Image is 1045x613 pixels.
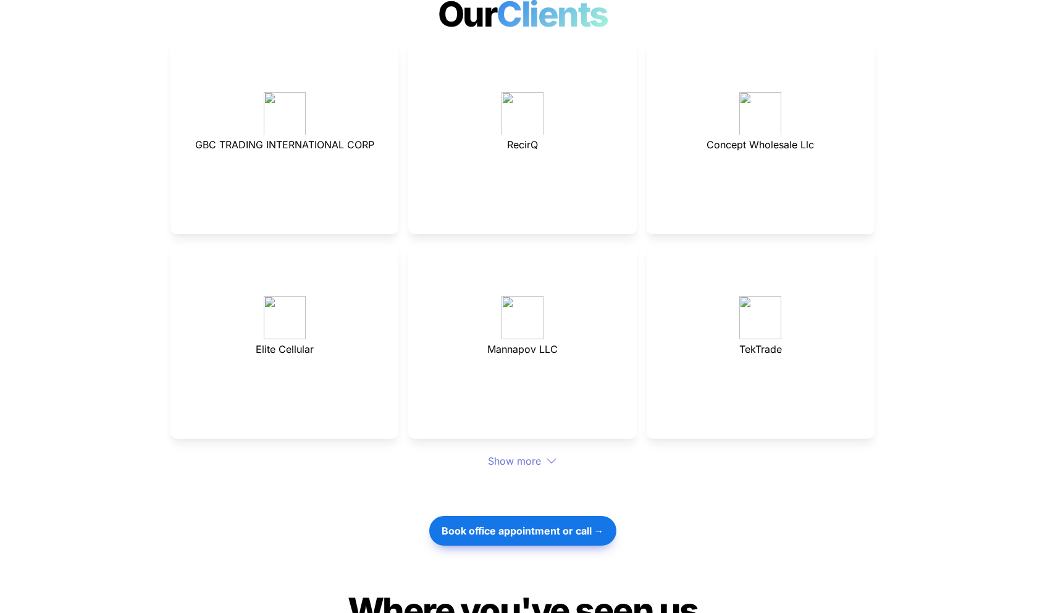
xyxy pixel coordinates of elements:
span: Concept Wholesale Llc [707,138,814,151]
span: TekTrade [739,343,782,355]
span: Mannapov LLC [487,343,558,355]
a: Book office appointment or call → [429,510,616,552]
span: Elite Cellular [256,343,314,355]
span: RecirQ [507,138,538,151]
strong: Book office appointment or call → [442,525,604,537]
div: Show more [170,454,875,468]
span: GBC TRADING INTERNATIONAL CORP [195,138,374,151]
button: Book office appointment or call → [429,516,616,546]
